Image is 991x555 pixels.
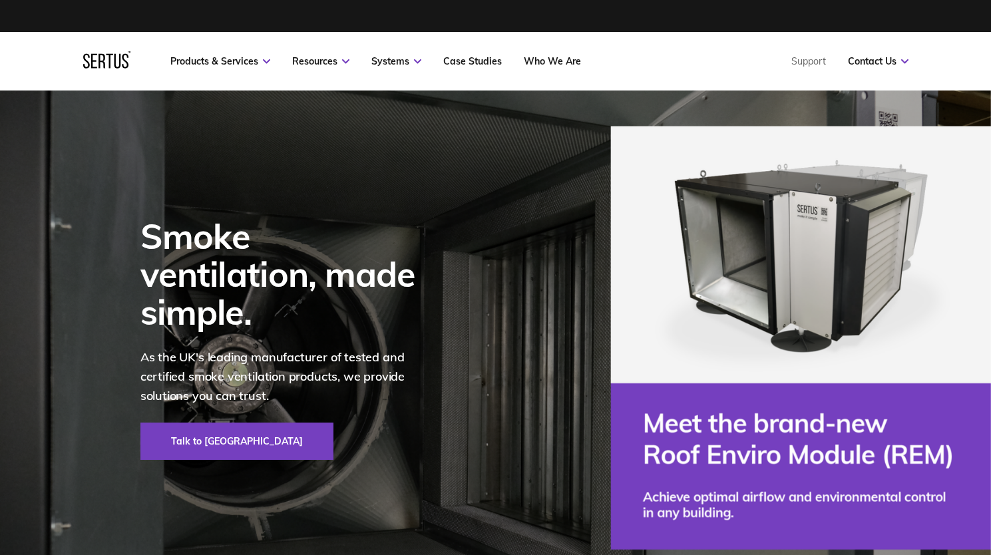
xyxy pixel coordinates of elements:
a: Support [791,55,826,67]
a: Products & Services [170,55,270,67]
a: Who We Are [524,55,581,67]
a: Contact Us [848,55,908,67]
a: Resources [292,55,349,67]
p: As the UK's leading manufacturer of tested and certified smoke ventilation products, we provide s... [140,348,433,405]
div: Smoke ventilation, made simple. [140,217,433,331]
a: Systems [371,55,421,67]
a: Case Studies [443,55,502,67]
a: Talk to [GEOGRAPHIC_DATA] [140,423,333,460]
